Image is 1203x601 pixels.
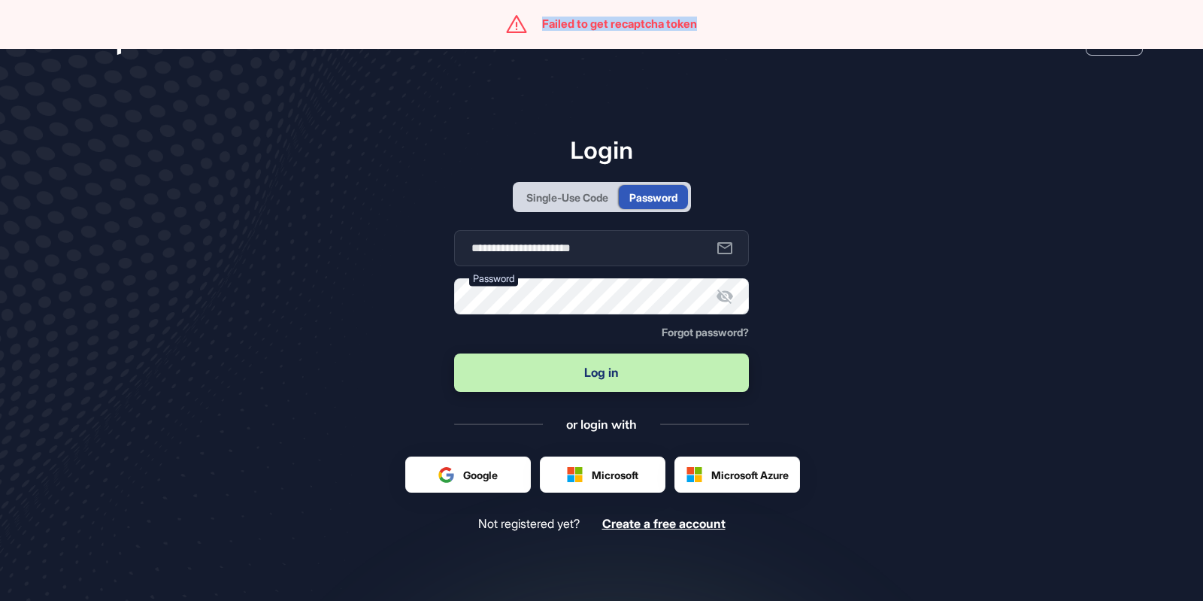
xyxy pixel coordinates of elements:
div: Single-Use Code [526,190,608,205]
a: Create a free account [602,517,726,531]
div: Failed to get recaptcha token [542,17,697,31]
h1: Login [454,135,749,164]
label: Password [469,271,518,287]
span: Not registered yet? [478,517,580,531]
button: Log in [454,354,749,392]
div: Password [629,190,677,205]
a: Forgot password? [662,326,749,338]
div: or login with [566,416,637,433]
span: Forgot password? [662,326,749,338]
